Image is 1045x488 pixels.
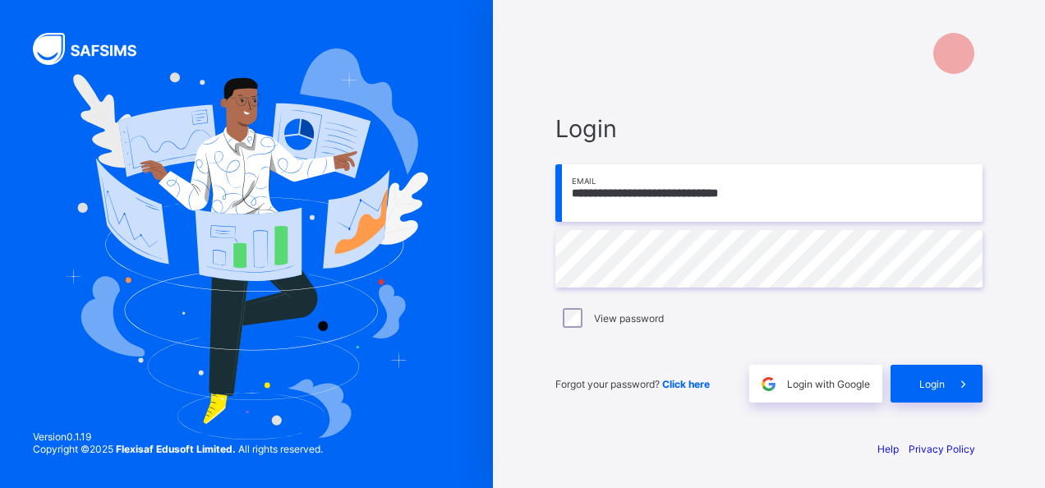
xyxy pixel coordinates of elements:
[33,33,156,65] img: SAFSIMS Logo
[909,443,975,455] a: Privacy Policy
[116,443,236,455] strong: Flexisaf Edusoft Limited.
[33,430,323,443] span: Version 0.1.19
[919,378,945,390] span: Login
[787,378,870,390] span: Login with Google
[555,378,710,390] span: Forgot your password?
[555,114,983,143] span: Login
[33,443,323,455] span: Copyright © 2025 All rights reserved.
[662,378,710,390] a: Click here
[594,312,664,325] label: View password
[759,375,778,394] img: google.396cfc9801f0270233282035f929180a.svg
[877,443,899,455] a: Help
[65,48,428,439] img: Hero Image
